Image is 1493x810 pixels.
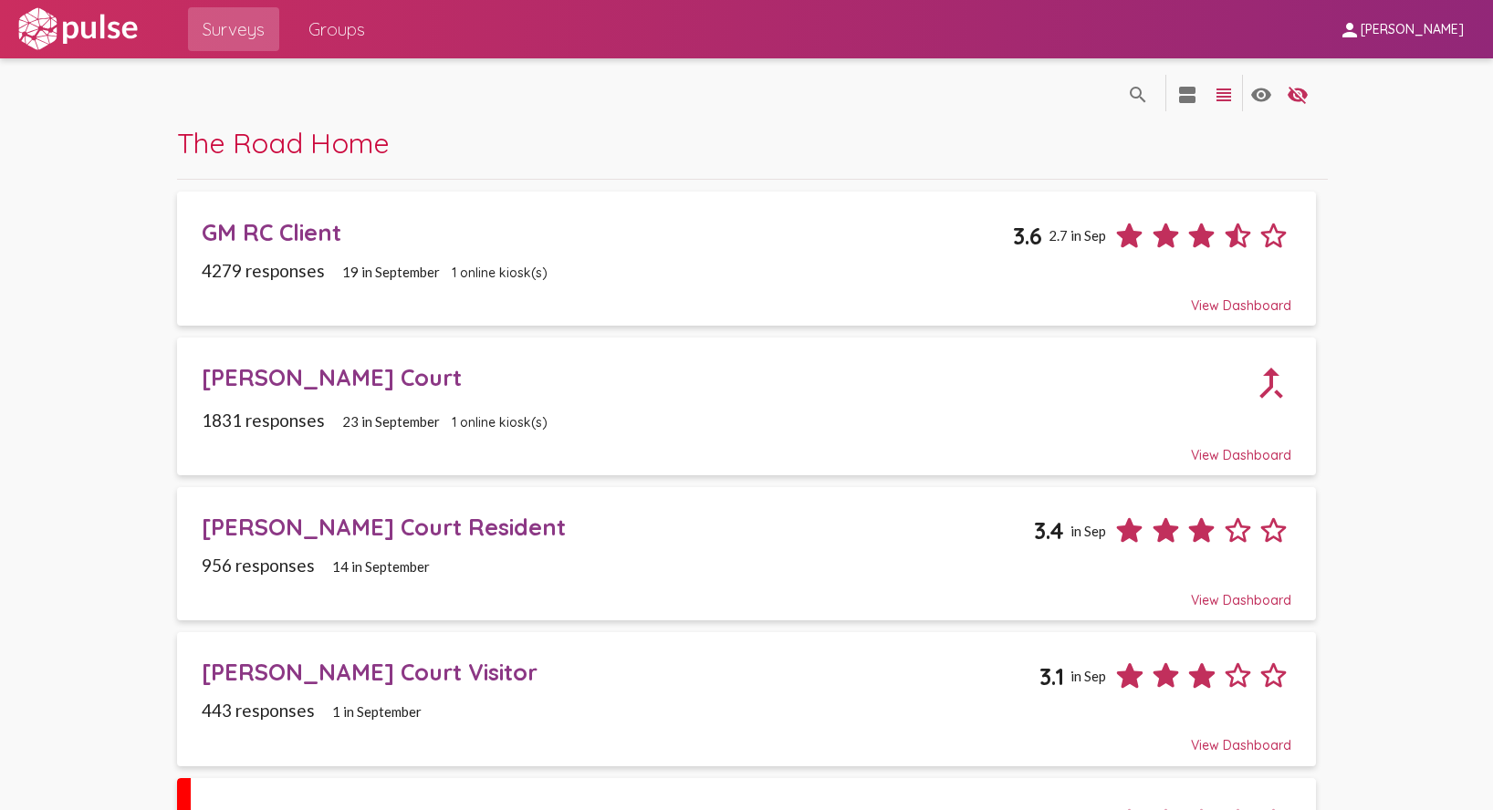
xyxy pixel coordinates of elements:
mat-icon: language [1213,84,1235,106]
mat-icon: language [1250,84,1272,106]
span: 2.7 in Sep [1049,227,1106,244]
img: white-logo.svg [15,6,141,52]
span: in Sep [1070,523,1106,539]
div: View Dashboard [202,281,1292,314]
a: Groups [294,7,380,51]
span: [PERSON_NAME] [1361,22,1464,38]
span: 3.1 [1039,662,1064,691]
span: 23 in September [342,413,440,430]
mat-icon: language [1287,84,1309,106]
div: GM RC Client [202,218,1013,246]
a: [PERSON_NAME] Court Resident3.4in Sep956 responses14 in SeptemberView Dashboard [177,487,1315,620]
div: View Dashboard [202,576,1292,608]
a: [PERSON_NAME] Court Visitor3.1in Sep443 responses1 in SeptemberView Dashboard [177,632,1315,765]
span: 1 in September [332,703,422,720]
span: The Road Home [177,125,390,161]
button: language [1169,75,1206,111]
span: 956 responses [202,555,315,576]
button: language [1120,75,1156,111]
button: language [1279,75,1316,111]
button: language [1206,75,1242,111]
button: [PERSON_NAME] [1324,12,1478,46]
span: 4279 responses [202,260,325,281]
a: GM RC Client3.62.7 in Sep4279 responses19 in September1 online kiosk(s)View Dashboard [177,192,1315,325]
a: Surveys [188,7,279,51]
div: View Dashboard [202,721,1292,753]
span: 1 online kiosk(s) [452,265,548,281]
span: 1 online kiosk(s) [452,414,548,431]
span: 3.6 [1013,222,1042,250]
span: 1831 responses [202,410,325,431]
mat-icon: language [1176,84,1198,106]
span: 3.4 [1034,516,1064,545]
span: 14 in September [332,558,430,575]
div: [PERSON_NAME] Court Visitor [202,658,1039,686]
div: [PERSON_NAME] Court [202,363,1252,391]
div: View Dashboard [202,431,1292,463]
span: Surveys [203,13,265,46]
div: [PERSON_NAME] Court Resident [202,513,1034,541]
span: Groups [308,13,365,46]
span: in Sep [1070,668,1106,684]
span: 19 in September [342,264,440,280]
span: 443 responses [202,700,315,721]
mat-icon: person [1339,19,1361,41]
button: language [1243,75,1279,111]
mat-icon: language [1127,84,1149,106]
a: [PERSON_NAME] Court1831 responses23 in September1 online kiosk(s)View Dashboard [177,337,1315,475]
mat-icon: call_merge [1231,343,1311,423]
